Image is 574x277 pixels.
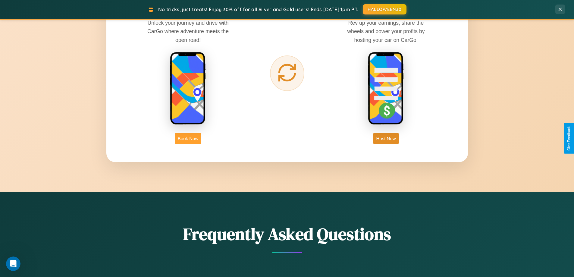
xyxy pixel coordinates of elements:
button: HALLOWEEN30 [363,4,406,14]
p: Unlock your journey and drive with CarGo where adventure meets the open road! [143,19,233,44]
img: host phone [368,52,404,125]
p: Rev up your earnings, share the wheels and power your profits by hosting your car on CarGo! [341,19,431,44]
button: Host Now [373,133,399,144]
img: rent phone [170,52,206,125]
span: No tricks, just treats! Enjoy 30% off for all Silver and Gold users! Ends [DATE] 1pm PT. [158,6,358,12]
button: Book Now [175,133,201,144]
iframe: Intercom live chat [6,257,20,271]
h2: Frequently Asked Questions [106,222,468,246]
div: Give Feedback [567,126,571,151]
